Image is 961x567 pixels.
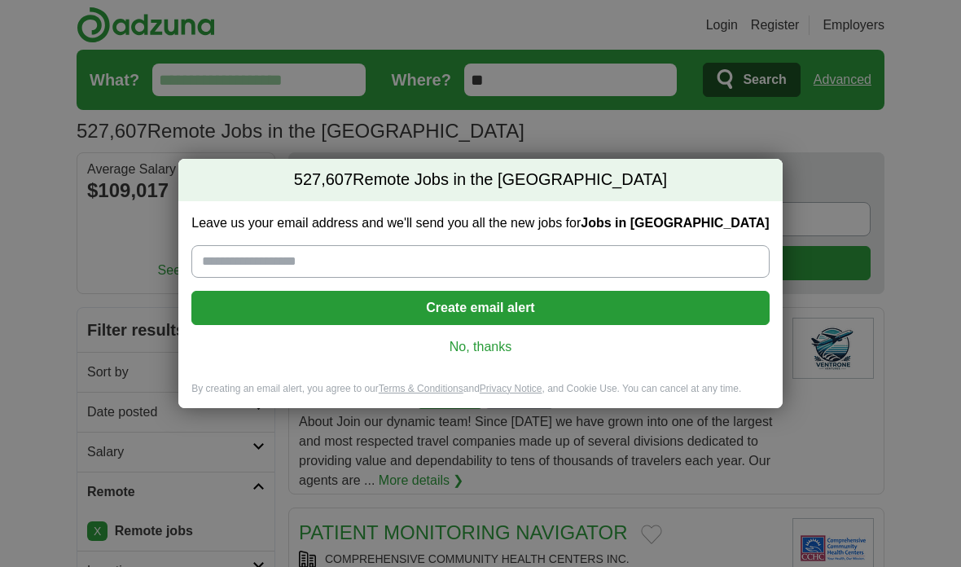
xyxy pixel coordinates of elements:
a: Privacy Notice [480,383,542,394]
label: Leave us your email address and we'll send you all the new jobs for [191,214,769,232]
div: By creating an email alert, you agree to our and , and Cookie Use. You can cancel at any time. [178,382,782,409]
button: Create email alert [191,291,769,325]
h2: Remote Jobs in the [GEOGRAPHIC_DATA] [178,159,782,201]
a: Terms & Conditions [379,383,463,394]
strong: Jobs in [GEOGRAPHIC_DATA] [581,216,769,230]
span: 527,607 [294,169,353,191]
a: No, thanks [204,338,756,356]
